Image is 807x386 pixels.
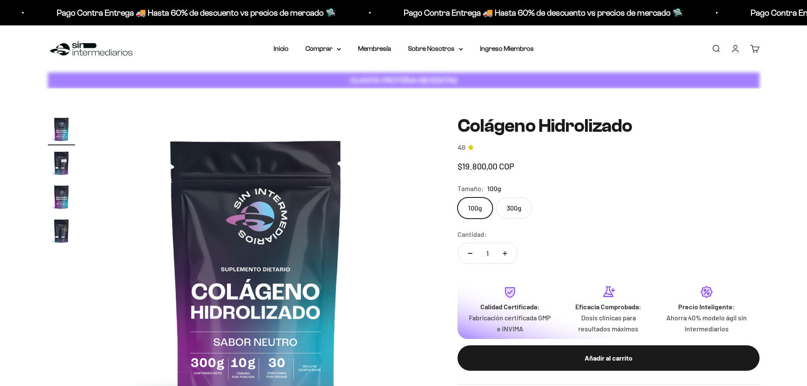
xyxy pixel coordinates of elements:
[458,243,483,264] button: Reducir cantidad
[458,116,760,136] h1: Colágeno Hidrolizado
[55,6,334,19] p: Pago Contra Entrega 🚚 Hasta 60% de descuento vs precios de mercado 🛸
[480,45,534,52] a: Ingreso Miembros
[566,312,651,334] p: Dosis clínicas para resultados máximos
[458,159,514,173] sale-price: $19.800,00 COP
[48,217,75,244] img: Colágeno Hidrolizado
[350,76,457,85] strong: CUANTA PROTEÍNA NECESITAS
[48,183,75,213] button: Ir al artículo 3
[48,150,75,179] button: Ir al artículo 2
[480,303,540,311] strong: Calidad Certificada:
[305,43,341,54] summary: Comprar
[402,6,681,19] p: Pago Contra Entrega 🚚 Hasta 60% de descuento vs precios de mercado 🛸
[48,150,75,177] img: Colágeno Hidrolizado
[48,116,75,145] button: Ir al artículo 1
[493,243,517,264] button: Aumentar cantidad
[458,229,487,240] label: Cantidad:
[487,183,501,194] span: 100g
[274,45,288,52] a: Inicio
[458,345,760,371] button: Añadir al carrito
[358,45,391,52] a: Membresía
[48,183,75,211] img: Colágeno Hidrolizado
[468,312,552,334] p: Fabricación certificada GMP e INVIMA
[678,303,735,311] strong: Precio Inteligente:
[575,303,641,311] strong: Eficacia Comprobada:
[664,312,749,334] p: Ahorra 40% modelo ágil sin intermediarios
[458,143,760,153] a: 4.84.8 de 5.0 estrellas
[48,116,75,143] img: Colágeno Hidrolizado
[474,353,743,364] div: Añadir al carrito
[458,143,465,153] span: 4.8
[458,183,484,194] legend: Tamaño:
[408,43,463,54] summary: Sobre Nosotros
[48,217,75,247] button: Ir al artículo 4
